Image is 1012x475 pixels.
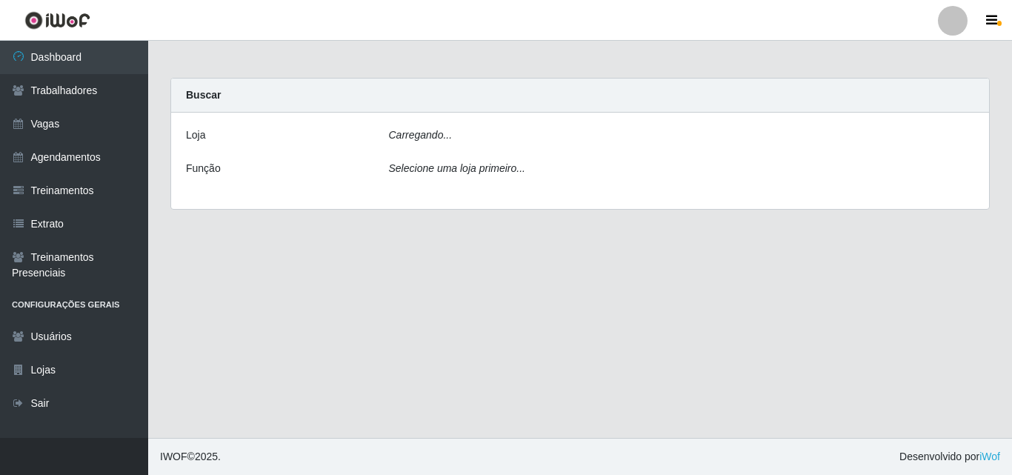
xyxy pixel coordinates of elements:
[24,11,90,30] img: CoreUI Logo
[979,451,1000,462] a: iWof
[160,451,187,462] span: IWOF
[186,89,221,101] strong: Buscar
[186,127,205,143] label: Loja
[160,449,221,465] span: © 2025 .
[186,161,221,176] label: Função
[389,129,453,141] i: Carregando...
[899,449,1000,465] span: Desenvolvido por
[389,162,525,174] i: Selecione uma loja primeiro...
